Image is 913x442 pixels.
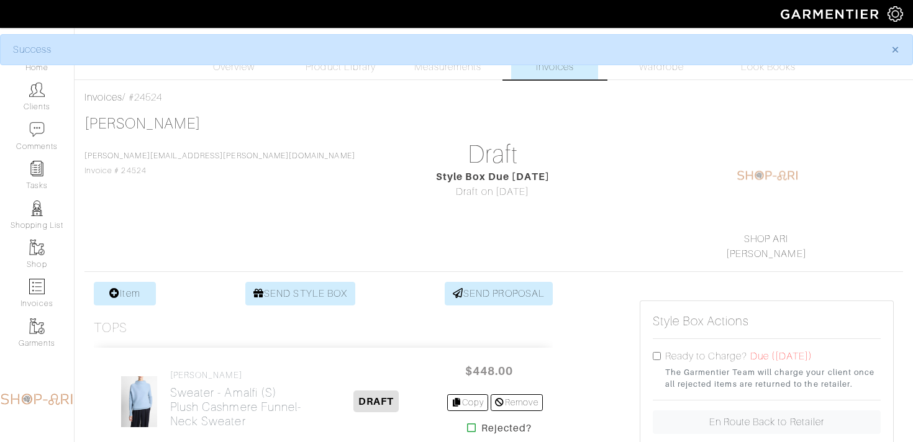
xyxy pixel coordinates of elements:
[29,279,45,294] img: orders-icon-0abe47150d42831381b5fb84f609e132dff9fe21cb692f30cb5eec754e2cba89.png
[353,390,399,412] span: DRAFT
[481,421,532,436] strong: Rejected?
[891,41,900,58] span: ×
[774,3,888,25] img: garmentier-logo-header-white-b43fb05a5012e4ada735d5af1a66efaba907eab6374d6393d1fbf88cb4ef424d.png
[653,313,750,328] h5: Style Box Actions
[414,60,482,74] span: Measurements
[29,201,45,216] img: stylists-icon-eb353228a002819b7ec25b43dbf5f0378dd9e0616d9560372ff212230b889e62.png
[13,42,873,57] div: Success
[366,184,620,199] div: Draft on [DATE]
[366,140,620,169] h1: Draft
[29,240,45,255] img: garments-icon-b7da505a4dc4fd61783c78ac3ca0ef83fa9d6f193b1c9dc38574b1d14d53ca28.png
[84,115,201,132] a: [PERSON_NAME]
[29,318,45,334] img: garments-icon-b7da505a4dc4fd61783c78ac3ca0ef83fa9d6f193b1c9dc38574b1d14d53ca28.png
[737,145,799,207] img: 1604236452839.png.png
[94,282,156,305] a: Item
[213,60,255,74] span: Overview
[741,60,796,74] span: Look Books
[491,394,542,411] a: Remove
[447,394,489,411] a: Copy
[366,169,620,184] div: Style Box Due [DATE]
[170,370,306,428] a: [PERSON_NAME] Sweater - Amalfi (S)Plush Cashmere Funnel-Neck Sweater
[536,60,574,74] span: Invoices
[84,92,122,103] a: Invoices
[744,233,788,245] a: SHOP ARI
[306,60,376,74] span: Product Library
[29,161,45,176] img: reminder-icon-8004d30b9f0a5d33ae49ab947aed9ed385cf756f9e5892f1edd6e32f2345188e.png
[29,122,45,137] img: comment-icon-a0a6a9ef722e966f86d9cbdc48e553b5cf19dbc54f86b18d962a5391bc8f6eb6.png
[170,386,306,428] h2: Sweater - Amalfi (S) Plush Cashmere Funnel-Neck Sweater
[726,248,807,259] a: [PERSON_NAME]
[511,34,598,79] a: Invoices
[120,376,158,428] img: KCXyeEjvUpfYYyRNfvysWZUu
[639,60,684,74] span: Wardrobe
[84,151,355,160] a: [PERSON_NAME][EMAIL_ADDRESS][PERSON_NAME][DOMAIN_NAME]
[29,82,45,97] img: clients-icon-6bae9207a08558b7cb47a8932f037763ab4055f8c8b6bfacd5dc20c3e0201464.png
[888,6,903,22] img: gear-icon-white-bd11855cb880d31180b6d7d6211b90ccbf57a29d726f0c71d8c61bd08dd39cc2.png
[245,282,355,305] a: SEND STYLE BOX
[84,151,355,175] span: Invoice # 24524
[665,349,748,364] label: Ready to Charge?
[445,282,553,305] a: SEND PROPOSAL
[452,358,527,384] span: $448.00
[94,320,127,336] h3: Tops
[170,370,306,381] h4: [PERSON_NAME]
[750,351,813,362] span: Due ([DATE])
[84,90,903,105] div: / #24524
[665,366,881,390] small: The Garmentier Team will charge your client once all rejected items are returned to the retailer.
[653,410,881,434] a: En Route Back to Retailer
